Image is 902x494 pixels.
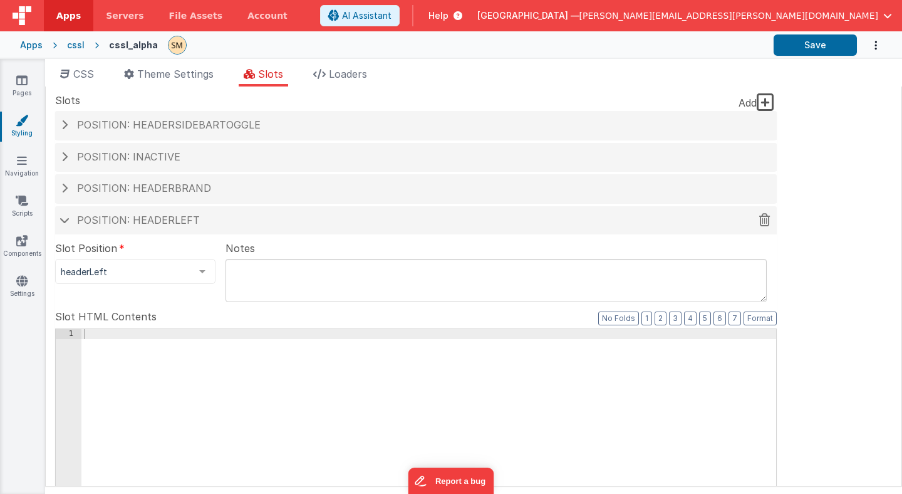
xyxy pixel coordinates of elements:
span: Position: headerBrand [77,182,211,194]
span: Notes [225,241,255,256]
span: Help [428,9,448,22]
button: No Folds [598,312,639,325]
span: Servers [106,9,143,22]
button: 2 [655,312,666,325]
span: File Assets [169,9,223,22]
button: Save [774,34,857,56]
span: [PERSON_NAME][EMAIL_ADDRESS][PERSON_NAME][DOMAIN_NAME] [579,9,878,22]
span: Position: inactive [77,150,180,163]
div: cssl_alpha [109,39,158,51]
button: 4 [684,312,697,325]
img: e9616e60dfe10b317d64a5e98ec8e357 [168,36,186,54]
span: [GEOGRAPHIC_DATA] — [477,9,579,22]
div: Apps [20,39,43,51]
span: Loaders [329,68,367,80]
button: Options [857,33,882,58]
span: CSS [73,68,94,80]
span: Apps [56,9,81,22]
button: Format [744,312,777,325]
span: Add [739,97,757,109]
span: Slots [258,68,283,80]
button: 7 [728,312,741,325]
button: AI Assistant [320,5,400,26]
button: [GEOGRAPHIC_DATA] — [PERSON_NAME][EMAIL_ADDRESS][PERSON_NAME][DOMAIN_NAME] [477,9,892,22]
span: Slot Position [55,241,117,256]
div: 1 [56,329,81,339]
span: Theme Settings [137,68,214,80]
div: cssl [67,39,85,51]
span: Position: headerSidebarToggle [77,118,261,131]
iframe: Marker.io feedback button [408,468,494,494]
span: headerLeft [61,266,190,278]
button: 5 [699,312,711,325]
span: Position: headerLeft [77,214,200,226]
button: 1 [641,312,652,325]
span: Slots [55,93,80,108]
span: Slot HTML Contents [55,309,157,324]
button: 3 [669,312,682,325]
span: AI Assistant [342,9,391,22]
button: 6 [713,312,726,325]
